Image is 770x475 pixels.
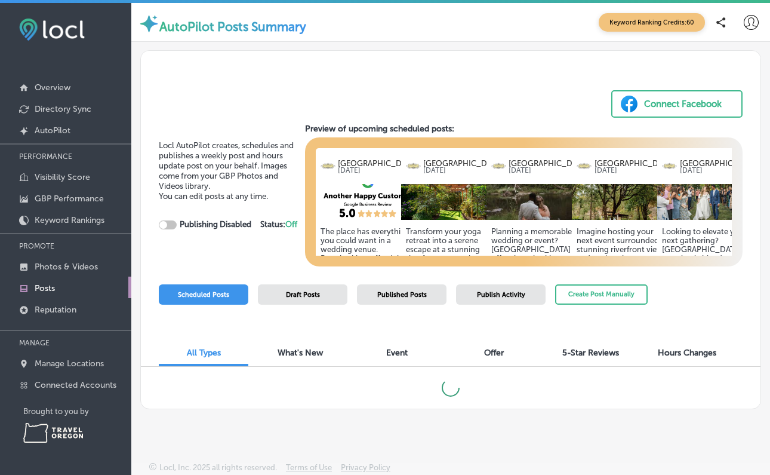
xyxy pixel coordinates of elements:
p: [DATE] [595,168,674,174]
button: Create Post Manually [555,284,648,305]
span: Event [386,348,408,358]
h5: Transform your yoga retreat into a serene escape at a stunning riverfront venue that blends indoo... [406,227,500,361]
img: logo [662,158,677,173]
h5: Planning a memorable wedding or event? [GEOGRAPHIC_DATA] offers breathtaking riverfront views and... [491,227,586,361]
img: logo [577,158,592,173]
p: Posts [35,283,55,293]
span: Hours Changes [658,348,716,358]
span: Publish Activity [477,291,525,299]
p: [GEOGRAPHIC_DATA] [595,159,674,168]
p: Connected Accounts [35,380,116,390]
span: Locl AutoPilot creates, schedules and publishes a weekly post and hours update post on your behal... [159,140,294,191]
h5: The place has everything you could want in a wedding venue. Breathtaking, affordable, flexible, a... [321,227,415,344]
p: Visibility Score [35,172,90,182]
img: 175088093156555524-c0fe-4bd0-89b6-c0ef1b6c5407_Oak_Grove_Walkway.jpg [401,184,505,220]
p: Manage Locations [35,358,104,369]
label: AutoPilot Posts Summary [159,19,306,34]
div: Connect Facebook [644,95,722,113]
p: GBP Performance [35,194,104,204]
p: AutoPilot [35,125,70,136]
h5: Imagine hosting your next event surrounded by stunning riverfront views and enchanting greenery. ... [577,227,671,361]
img: autopilot-icon [138,13,159,34]
h5: Looking to elevate your next gathering? [GEOGRAPHIC_DATA] seamlessly blends nature and elegance, ... [662,227,756,361]
strong: Publishing Disabled [180,219,251,229]
img: logo [406,158,421,173]
p: [GEOGRAPHIC_DATA] [338,159,417,168]
p: [DATE] [680,168,759,174]
img: logo [491,158,506,173]
p: Overview [35,82,70,93]
span: 5-Star Reviews [562,348,619,358]
p: [GEOGRAPHIC_DATA] [680,159,759,168]
span: All Types [187,348,221,358]
img: fc6a2843-09fd-4fcd-9172-d0109452e0e1DSC00411.jpg [486,184,590,220]
img: fda3e92497d09a02dc62c9cd864e3231.png [19,19,85,41]
span: What's New [278,348,323,358]
button: Connect Facebook [611,90,743,118]
p: Directory Sync [35,104,91,114]
span: Published Posts [377,291,427,299]
p: [DATE] [509,168,588,174]
h3: Preview of upcoming scheduled posts: [305,124,743,134]
p: Photos & Videos [35,262,98,272]
p: Reputation [35,305,76,315]
img: logo [321,158,335,173]
img: 6c72d460-1239-404e-a9d2-b77b2b67aafaPre-Ceremony-27.jpg [572,184,676,220]
p: [GEOGRAPHIC_DATA] [509,159,588,168]
p: [DATE] [423,168,503,174]
span: Keyword Ranking Credits: 60 [599,13,705,32]
p: Brought to you by [23,407,131,416]
strong: Status: [260,219,297,229]
span: Offer [484,348,504,358]
span: Scheduled Posts [178,291,229,299]
p: [DATE] [338,168,417,174]
img: d86a815a-fa9a-4834-bfc1-e595610dcb87.png [316,184,420,220]
p: Locl, Inc. 2025 all rights reserved. [159,463,277,472]
span: Draft Posts [286,291,320,299]
span: Off [285,219,297,229]
span: You can edit posts at any time. [159,191,268,201]
img: 964a3dcd-e3eb-47d5-a6bb-a23eea098e8bDSC04433.jpg [657,184,761,220]
p: [GEOGRAPHIC_DATA] [423,159,503,168]
p: Keyword Rankings [35,215,104,225]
